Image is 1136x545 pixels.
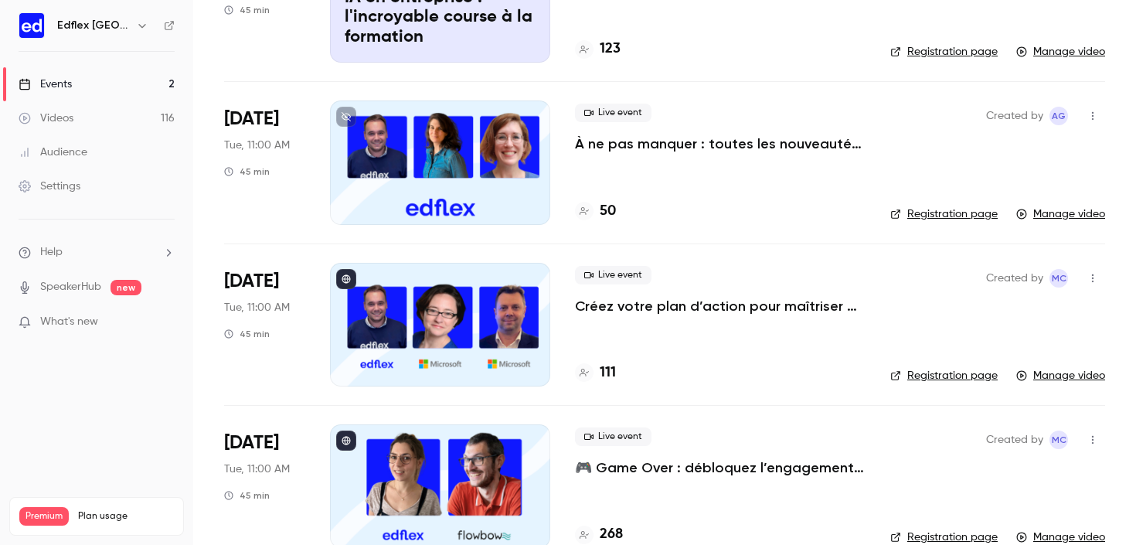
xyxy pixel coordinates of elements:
img: Edflex France [19,13,44,38]
div: 45 min [224,165,270,178]
span: Tue, 11:00 AM [224,138,290,153]
span: Premium [19,507,69,526]
div: 45 min [224,489,270,502]
span: Manon Cousin [1049,431,1068,449]
a: À ne pas manquer : toutes les nouveautés Edflex dévoilées ! [575,135,866,153]
iframe: Noticeable Trigger [156,315,175,329]
span: Live event [575,266,651,284]
span: MC [1052,269,1066,288]
div: 45 min [224,4,270,16]
span: MC [1052,431,1066,449]
span: Created by [986,269,1043,288]
span: Help [40,244,63,261]
span: Live event [575,104,651,122]
span: [DATE] [224,431,279,455]
span: AG [1052,107,1066,125]
span: Created by [986,107,1043,125]
a: Registration page [890,368,998,383]
span: What's new [40,314,98,330]
li: help-dropdown-opener [19,244,175,261]
span: [DATE] [224,269,279,294]
span: Tue, 11:00 AM [224,462,290,477]
a: 111 [575,363,616,383]
span: Live event [575,427,651,446]
a: Registration page [890,206,998,222]
div: 45 min [224,328,270,340]
h4: 50 [600,201,616,222]
div: Videos [19,111,73,126]
div: Events [19,77,72,92]
div: May 20 Tue, 11:00 AM (Europe/Paris) [224,100,305,224]
span: Manon Cousin [1049,269,1068,288]
div: Settings [19,179,80,194]
div: Audience [19,145,87,160]
h4: 268 [600,524,623,545]
a: Manage video [1016,206,1105,222]
span: Anne Sophie Gutierrez [1049,107,1068,125]
a: 50 [575,201,616,222]
h4: 111 [600,363,616,383]
h6: Edflex [GEOGRAPHIC_DATA] [57,18,130,33]
a: SpeakerHub [40,279,101,295]
a: Registration page [890,530,998,545]
div: Apr 29 Tue, 11:00 AM (Europe/Berlin) [224,263,305,387]
span: [DATE] [224,107,279,131]
a: Manage video [1016,530,1105,545]
a: Registration page [890,44,998,60]
a: 268 [575,524,623,545]
span: Created by [986,431,1043,449]
a: 123 [575,39,621,60]
a: Manage video [1016,368,1105,383]
a: 🎮 Game Over : débloquez l’engagement de vos apprenants grâce à la gamification [575,458,866,477]
span: new [111,280,141,295]
span: Tue, 11:00 AM [224,300,290,315]
a: Manage video [1016,44,1105,60]
h4: 123 [600,39,621,60]
span: Plan usage [78,510,174,523]
a: Créez votre plan d’action pour maîtriser l’IA en 90 jours [575,297,866,315]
